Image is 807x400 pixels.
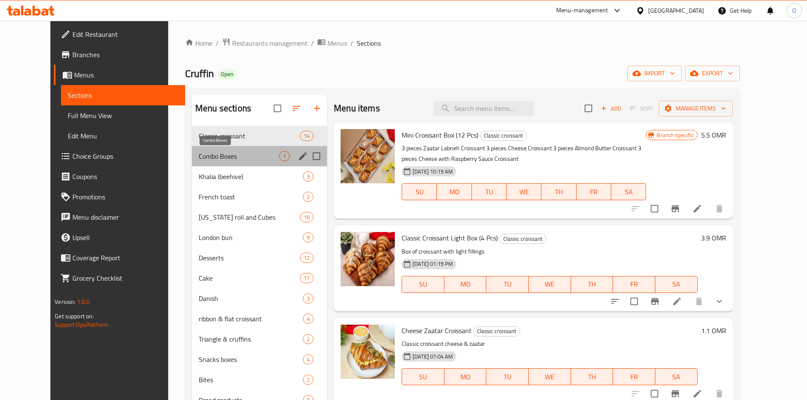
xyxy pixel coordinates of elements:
[199,293,303,303] div: Danish
[613,368,655,385] button: FR
[402,368,444,385] button: SU
[532,371,568,383] span: WE
[61,85,185,105] a: Sections
[692,204,702,214] a: Edit menu item
[199,212,300,222] span: [US_STATE] roll and Cubes
[402,276,444,293] button: SU
[532,278,568,290] span: WE
[54,248,185,268] a: Coverage Report
[402,339,697,349] p: Classic croissant cheese & zaatar
[701,129,726,141] h6: 5.5 OMR
[709,199,729,219] button: delete
[341,325,395,379] img: Cheese Zaatar Croissant
[55,296,75,307] span: Version:
[77,296,90,307] span: 1.0.0
[402,129,478,141] span: Mini Croissant Box (12 Pcs)
[199,171,303,182] span: Khalia (beehive)
[327,38,347,48] span: Menus
[480,131,527,141] div: Classic croissant
[444,276,487,293] button: MO
[68,131,178,141] span: Edit Menu
[624,102,659,115] span: Select section first
[192,146,327,166] div: Combo Boxes1edit
[653,131,697,139] span: Branch specific
[672,296,682,306] a: Edit menu item
[645,291,665,312] button: Branch-specific-item
[634,68,675,79] span: import
[303,375,313,385] div: items
[216,38,219,48] li: /
[300,274,313,282] span: 17
[659,278,694,290] span: SA
[405,278,441,290] span: SU
[597,102,624,115] span: Add item
[300,253,313,263] div: items
[199,273,300,283] div: Cake
[613,276,655,293] button: FR
[437,183,471,200] button: MO
[616,278,652,290] span: FR
[405,186,433,198] span: SU
[303,315,313,323] span: 4
[448,371,483,383] span: MO
[611,183,646,200] button: SA
[300,131,313,141] div: items
[402,232,498,244] span: Classic Croissant Light Box (4 Pcs)
[199,212,300,222] div: New York roll and Cubes
[74,70,178,80] span: Menus
[303,314,313,324] div: items
[54,268,185,288] a: Grocery Checklist
[303,335,313,343] span: 2
[486,368,529,385] button: TU
[692,389,702,399] a: Edit menu item
[217,71,237,78] span: Open
[192,248,327,268] div: Desserts12
[545,186,573,198] span: TH
[303,171,313,182] div: items
[72,171,178,182] span: Coupons
[54,44,185,65] a: Branches
[303,232,313,243] div: items
[571,368,613,385] button: TH
[659,101,733,116] button: Manage items
[269,99,286,117] span: Select all sections
[192,187,327,207] div: French toast2
[689,291,709,312] button: delete
[792,6,796,15] span: O
[68,90,178,100] span: Sections
[701,325,726,337] h6: 1.1 OMR
[303,295,313,303] span: 3
[199,192,303,202] div: French toast
[574,278,610,290] span: TH
[192,370,327,390] div: Bites2
[405,371,441,383] span: SU
[286,98,307,119] span: Sort sections
[646,200,663,218] span: Select to update
[541,183,576,200] button: TH
[627,66,682,81] button: import
[192,126,327,146] div: Classic croissant14
[185,64,214,83] span: Cruffin
[300,213,313,221] span: 16
[311,38,314,48] li: /
[192,207,327,227] div: [US_STATE] roll and Cubes16
[68,110,178,121] span: Full Menu View
[72,273,178,283] span: Grocery Checklist
[297,150,309,163] button: edit
[280,152,289,160] span: 1
[402,183,437,200] button: SU
[199,334,303,344] div: Triangle & cruffins
[434,101,534,116] input: search
[341,129,395,183] img: Mini Croissant Box (12 Pcs)
[199,232,303,243] span: London bun
[317,38,347,49] a: Menus
[195,102,251,115] h2: Menu sections
[192,329,327,349] div: Triangle & cruffins2
[665,199,685,219] button: Branch-specific-item
[529,276,571,293] button: WE
[300,212,313,222] div: items
[72,212,178,222] span: Menu disclaimer
[402,143,646,164] p: 3 pieces Zaatar Labneh Croissant 3 pieces Cheese Croissant 3 pieces Almond Butter Croissant 3 pie...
